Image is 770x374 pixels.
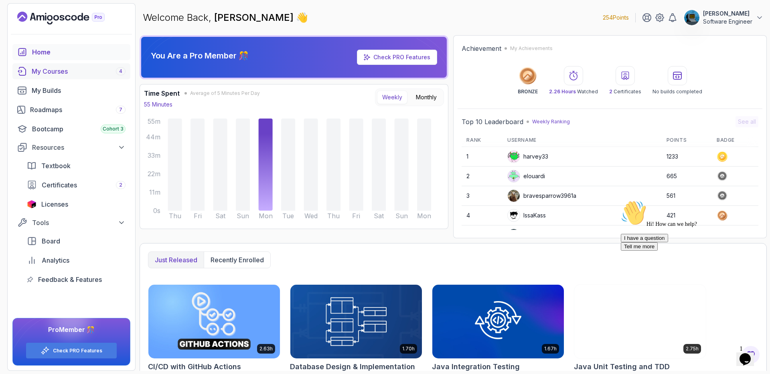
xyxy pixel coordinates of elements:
tspan: Fri [352,212,360,220]
div: Resources [32,143,126,152]
span: 2 [119,182,122,188]
tspan: 44m [146,133,160,141]
iframe: chat widget [618,197,762,338]
tspan: Fri [194,212,202,220]
a: Check PRO Features [357,50,437,65]
td: 3 [462,186,503,206]
p: You Are a Pro Member 🎊 [151,50,249,61]
a: bootcamp [12,121,130,137]
p: 2.75h [686,346,699,352]
tspan: Sat [215,212,226,220]
p: Watched [549,88,598,95]
a: home [12,44,130,60]
tspan: 22m [148,170,160,178]
button: Resources [12,140,130,155]
span: Cohort 3 [103,126,124,132]
div: Tools [32,218,126,227]
img: default monster avatar [508,151,520,163]
a: textbook [22,158,130,174]
h2: Top 10 Leaderboard [462,117,523,127]
span: Feedback & Features [38,275,102,284]
a: courses [12,63,130,79]
td: 561 [662,186,712,206]
button: Check PRO Features [26,342,117,359]
td: 1 [462,147,503,167]
button: user profile image[PERSON_NAME]Software Engineer [684,10,764,26]
th: Badge [712,134,758,147]
tspan: Mon [259,212,273,220]
p: 254 Points [603,14,629,22]
a: certificates [22,177,130,193]
button: Monthly [411,90,442,104]
p: 2.63h [259,346,273,352]
h3: Time Spent [144,88,180,98]
img: CI/CD with GitHub Actions card [148,285,280,358]
span: Hi! How can we help? [3,24,79,30]
tspan: Thu [169,212,181,220]
td: 1233 [662,147,712,167]
img: user profile image [508,209,520,221]
td: 4 [462,206,503,225]
a: Check PRO Features [373,54,430,60]
tspan: 33m [148,151,160,159]
th: Username [503,134,662,147]
tspan: Mon [417,212,431,220]
h2: Achievement [462,44,501,53]
button: Tools [12,215,130,230]
p: [PERSON_NAME] [703,10,752,18]
tspan: Sun [237,212,249,220]
tspan: Sat [374,212,384,220]
a: roadmaps [12,102,130,118]
span: Certificates [42,180,77,190]
img: Java Unit Testing and TDD card [574,285,706,358]
span: 4 [119,68,122,74]
tspan: 0s [153,207,160,215]
tspan: 11m [149,188,160,196]
div: 👋Hi! How can we help?I have a questionTell me more [3,3,148,54]
p: Just released [155,255,197,265]
span: 2.26 Hours [549,88,576,95]
button: See all [736,116,758,127]
p: Weekly Ranking [532,119,570,125]
th: Points [662,134,712,147]
h2: Java Integration Testing [432,361,520,372]
img: :wave: [3,3,29,29]
img: default monster avatar [508,170,520,182]
tspan: Tue [282,212,294,220]
span: Board [42,236,60,246]
tspan: Wed [304,212,318,220]
button: Tell me more [3,45,40,54]
span: 2 [609,88,612,95]
p: 55 Minutes [144,101,172,109]
img: user profile image [508,190,520,202]
p: My Achievements [510,45,553,52]
a: licenses [22,196,130,212]
h2: Java Unit Testing and TDD [574,361,670,372]
a: builds [12,82,130,99]
tspan: Thu [327,212,340,220]
p: Certificates [609,88,641,95]
span: Licenses [41,199,68,209]
div: My Builds [32,86,126,95]
a: Landing page [17,12,123,24]
h2: Database Design & Implementation [290,361,415,372]
span: 7 [119,107,122,113]
div: Home [32,47,126,57]
div: elouardi [507,170,545,183]
div: Roadmaps [30,105,126,115]
img: Java Integration Testing card [432,285,564,358]
p: Software Engineer [703,18,752,26]
a: analytics [22,252,130,268]
a: board [22,233,130,249]
button: I have a question [3,37,51,45]
p: 1.67h [544,346,557,352]
span: Textbook [41,161,71,171]
div: CoderForReal [507,229,560,241]
th: Rank [462,134,503,147]
td: 2 [462,167,503,186]
div: bravesparrow3961a [507,189,576,202]
button: Weekly [377,90,407,104]
span: 👋 [296,11,308,24]
tspan: Sun [395,212,408,220]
